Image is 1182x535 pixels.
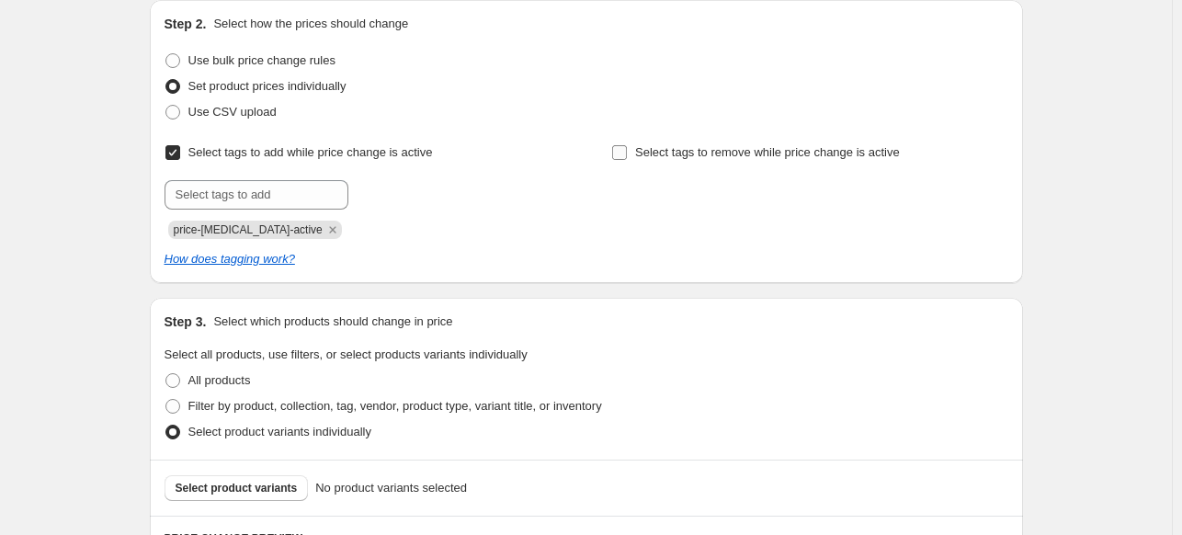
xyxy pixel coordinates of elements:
[165,475,309,501] button: Select product variants
[165,252,295,266] a: How does tagging work?
[165,15,207,33] h2: Step 2.
[165,313,207,331] h2: Step 3.
[165,347,528,361] span: Select all products, use filters, or select products variants individually
[188,105,277,119] span: Use CSV upload
[213,313,452,331] p: Select which products should change in price
[213,15,408,33] p: Select how the prices should change
[188,79,347,93] span: Set product prices individually
[165,180,348,210] input: Select tags to add
[174,223,323,236] span: price-change-job-active
[315,479,467,497] span: No product variants selected
[188,145,433,159] span: Select tags to add while price change is active
[188,425,371,438] span: Select product variants individually
[188,373,251,387] span: All products
[188,53,335,67] span: Use bulk price change rules
[188,399,602,413] span: Filter by product, collection, tag, vendor, product type, variant title, or inventory
[324,222,341,238] button: Remove price-change-job-active
[176,481,298,495] span: Select product variants
[635,145,900,159] span: Select tags to remove while price change is active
